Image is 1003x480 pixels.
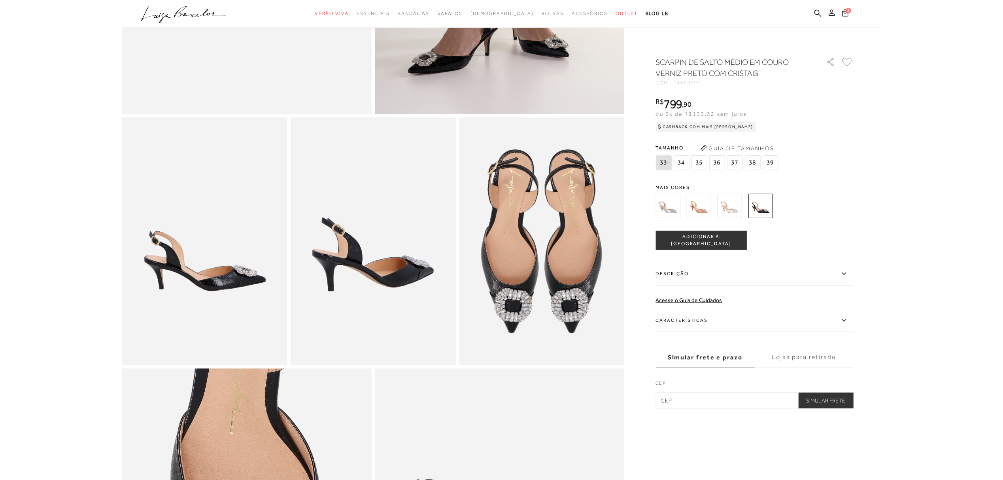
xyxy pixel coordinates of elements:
button: 3 [840,9,851,19]
button: Guia de Tamanhos [698,142,777,155]
a: categoryNavScreenReaderText [357,6,390,21]
span: Mais cores [656,185,854,190]
span: 35 [691,155,707,170]
a: categoryNavScreenReaderText [542,6,564,21]
span: Tamanho [656,142,780,154]
img: SCARPIN DE SALTO MÉDIO EM COURO VERNIZ PRETO COM CRISTAIS [748,194,773,218]
span: Bolsas [542,11,564,16]
span: ADICIONAR À [GEOGRAPHIC_DATA] [656,233,746,247]
i: , [682,101,691,108]
a: categoryNavScreenReaderText [437,6,462,21]
span: ou 6x de R$133,32 sem juros [656,111,747,117]
a: categoryNavScreenReaderText [572,6,608,21]
label: Descrição [656,263,854,285]
a: BLOG LB [646,6,669,21]
img: image [291,117,456,365]
label: Características [656,309,854,332]
div: Cashback com Mais [PERSON_NAME] [656,122,757,132]
span: 38 [745,155,761,170]
i: R$ [656,98,664,105]
span: 39 [763,155,778,170]
span: 36 [709,155,725,170]
span: 124800791 [670,80,701,85]
span: Sandálias [398,11,429,16]
img: SCARPIN DE SALTO MÉDIO EM COURO COBRA METAL PRATA COM CRISTAIS [656,194,680,218]
span: 37 [727,155,743,170]
label: CEP [656,380,854,391]
a: categoryNavScreenReaderText [315,6,349,21]
label: Simular frete e prazo [656,347,755,368]
span: 33 [656,155,672,170]
button: Simular Frete [799,393,854,408]
span: Acessórios [572,11,608,16]
a: Acesse o Guia de Cuidados [656,297,722,303]
span: Sapatos [437,11,462,16]
span: 799 [663,97,682,111]
label: Lojas para retirada [755,347,854,368]
div: CÓD: [656,80,814,85]
span: [DEMOGRAPHIC_DATA] [470,11,534,16]
a: categoryNavScreenReaderText [616,6,638,21]
span: Essenciais [357,11,390,16]
button: ADICIONAR À [GEOGRAPHIC_DATA] [656,231,747,250]
a: categoryNavScreenReaderText [398,6,429,21]
img: SCARPIN DE SALTO MÉDIO EM COURO VERNIZ BEGE COM CRISTAIS [687,194,711,218]
img: SCARPIN DE SALTO MÉDIO EM COURO VERNIZ OFF WHITE COM CRISTAIS [718,194,742,218]
input: CEP [656,393,854,408]
a: noSubCategoriesText [470,6,534,21]
span: 34 [674,155,689,170]
span: Verão Viva [315,11,349,16]
h1: SCARPIN DE SALTO MÉDIO EM COURO VERNIZ PRETO COM CRISTAIS [656,57,804,79]
span: 3 [846,8,851,13]
img: image [459,117,624,365]
span: Outlet [616,11,638,16]
span: 90 [684,100,691,108]
span: BLOG LB [646,11,669,16]
img: image [122,117,287,365]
